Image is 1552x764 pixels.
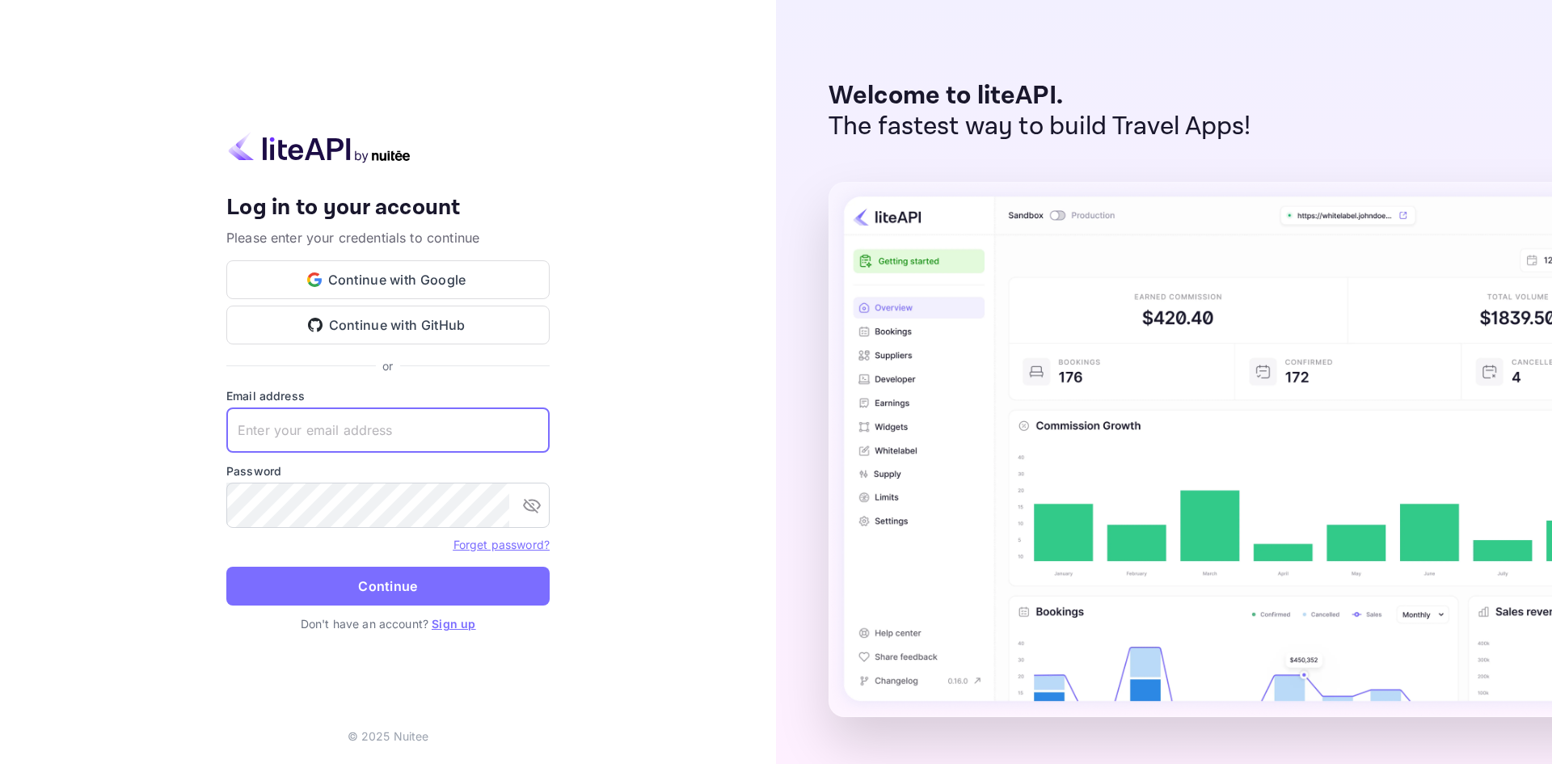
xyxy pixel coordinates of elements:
p: Please enter your credentials to continue [226,228,550,247]
a: Sign up [432,617,475,631]
label: Password [226,462,550,479]
img: liteapi [226,132,412,163]
button: Continue with GitHub [226,306,550,344]
h4: Log in to your account [226,194,550,222]
p: or [382,357,393,374]
p: Don't have an account? [226,615,550,632]
a: Forget password? [453,536,550,552]
a: Forget password? [453,538,550,551]
p: The fastest way to build Travel Apps! [829,112,1251,142]
p: Welcome to liteAPI. [829,81,1251,112]
input: Enter your email address [226,407,550,453]
p: © 2025 Nuitee [348,728,429,745]
button: Continue [226,567,550,606]
label: Email address [226,387,550,404]
button: Continue with Google [226,260,550,299]
button: toggle password visibility [516,489,548,521]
